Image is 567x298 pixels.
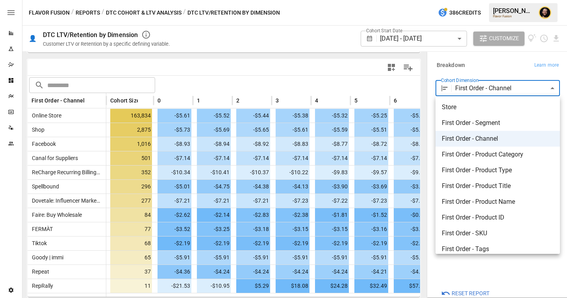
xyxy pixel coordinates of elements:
[442,244,554,254] span: First Order - Tags
[442,118,554,128] span: First Order - Segment
[442,102,554,112] span: Store
[442,213,554,222] span: First Order - Product ID
[442,166,554,175] span: First Order - Product Type
[442,229,554,238] span: First Order - SKU
[442,181,554,191] span: First Order - Product Title
[442,197,554,207] span: First Order - Product Name
[442,134,554,143] span: First Order - Channel
[442,150,554,159] span: First Order - Product Category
